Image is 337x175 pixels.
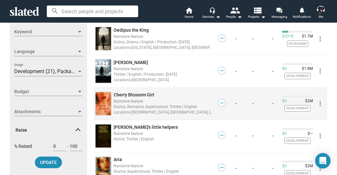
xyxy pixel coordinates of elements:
[223,6,245,21] button: People
[218,38,226,43] a: —
[185,6,193,14] mat-icon: home
[302,99,313,104] span: $2M
[276,7,282,13] mat-icon: forum
[218,165,225,171] span: —
[94,123,112,149] a: undefined
[272,101,274,106] a: -
[114,130,213,137] div: Narrative feature
[209,7,215,13] mat-icon: headset_mic
[114,168,213,174] div: Drama, Supernatural, Thriller | English
[96,60,111,82] img: undefined
[114,125,178,130] span: [PERSON_NAME]'s little helpers
[114,39,213,45] div: Action, Drama | English | Production: [DATE]
[272,133,274,138] a: -
[252,166,254,171] a: -
[114,44,213,50] div: [US_STATE], [GEOGRAPHIC_DATA], [GEOGRAPHIC_DATA]
[114,104,213,110] div: Drama, Romance, Supernatural, Thriller | English
[230,5,240,15] mat-icon: people
[114,92,213,115] a: Cherry Blossom GirlNarrative featureDrama, Romance, Supernatural, Thriller | EnglishLocations:[GE...
[282,164,287,169] span: $0
[272,36,274,41] a: -
[316,35,324,43] mat-icon: more_vert
[114,66,213,72] div: Narrative feature
[319,13,323,21] span: Me
[252,101,254,106] a: -
[282,99,287,104] span: $0
[252,69,254,74] a: -
[284,137,311,144] span: Development
[313,5,329,21] button: Sharon BruneauMe
[14,108,77,115] span: Attachments
[96,27,111,50] img: undefined
[315,153,331,169] div: Open Intercom Messenger
[302,164,313,169] span: $2M
[35,157,62,168] button: UPDATE
[47,5,138,17] input: Search people and projects
[235,36,237,41] a: -
[236,13,243,21] mat-icon: arrow_drop_down
[282,66,287,71] span: $0
[218,68,225,74] span: —
[253,5,262,15] mat-icon: view_list
[287,40,308,47] span: Packaging
[15,127,76,133] span: Raise
[305,131,313,137] span: $—
[114,98,213,104] div: Narrative feature
[114,33,213,39] div: Narrative feature
[272,166,274,171] a: -
[248,13,266,21] span: Projects
[268,6,291,21] a: Messaging
[185,13,193,21] span: Home
[114,136,213,142] div: Horror, Thriller | English
[200,6,223,21] button: Services
[202,13,220,21] div: Services
[114,124,213,148] a: [PERSON_NAME]'s little helpersNarrative featureHorror, Thriller | English
[218,132,225,138] span: —
[299,7,305,13] mat-icon: notifications
[114,60,213,83] a: [PERSON_NAME]Narrative featureThriller | English | Production: [DATE]Locations:[GEOGRAPHIC_DATA]
[218,135,226,140] a: —
[299,66,313,71] span: $1.8M
[291,6,313,21] a: Notifications
[282,34,294,39] span: $337K
[235,133,237,138] a: -
[114,45,132,50] span: Locations:
[114,27,213,50] a: Oedipus the KingNarrative featureAction, Drama | English | Production: [DATE]Locations:[US_STATE]...
[14,28,77,35] span: Keyword
[316,100,324,107] mat-icon: more_vert
[53,142,83,157] div: -
[218,35,225,41] span: —
[252,133,254,138] a: -
[114,60,148,65] span: [PERSON_NAME]
[235,101,237,106] a: -
[226,13,242,21] div: People
[284,105,311,111] span: Development
[96,125,111,148] img: undefined
[14,142,83,157] div: % Raised
[259,13,267,21] mat-icon: arrow_drop_down
[214,13,222,21] mat-icon: arrow_drop_down
[14,88,77,95] span: Budget
[316,132,324,140] mat-icon: more_vert
[218,100,225,106] span: —
[218,70,226,75] a: —
[235,69,237,74] a: -
[114,92,154,97] span: Cherry Blossom Girl
[114,110,132,115] span: Locations:
[218,167,226,172] a: —
[252,36,254,41] a: -
[94,91,112,116] a: undefined
[114,77,213,83] div: [GEOGRAPHIC_DATA]
[94,58,112,84] a: undefined
[299,34,313,39] span: $1.7M
[245,6,268,21] button: Projects
[114,27,149,33] span: Oedipus the King
[317,6,325,14] img: Sharon Bruneau
[114,78,132,82] span: Locations:
[40,157,57,168] span: UPDATE
[96,92,111,115] img: undefined
[14,68,133,74] span: Development (21), Packaging (7), Pre-Production (2)
[316,67,324,75] mat-icon: more_vert
[282,131,287,137] span: $0
[178,6,200,21] a: Home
